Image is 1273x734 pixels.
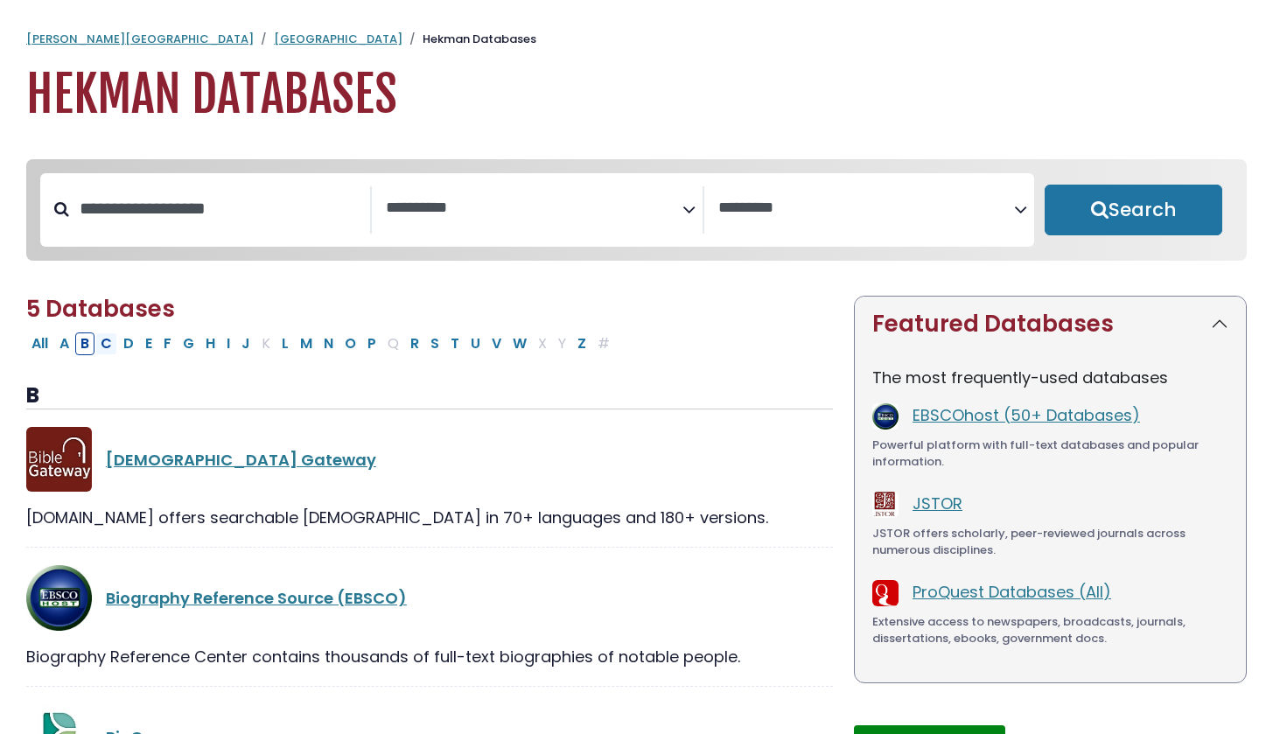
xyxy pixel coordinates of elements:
div: Biography Reference Center contains thousands of full-text biographies of notable people. [26,645,833,668]
a: EBSCOhost (50+ Databases) [913,404,1140,426]
button: Filter Results L [276,332,294,355]
button: Filter Results W [507,332,532,355]
div: JSTOR offers scholarly, peer-reviewed journals across numerous disciplines. [872,525,1228,559]
button: Filter Results J [236,332,255,355]
textarea: Search [386,199,682,218]
div: [DOMAIN_NAME] offers searchable [DEMOGRAPHIC_DATA] in 70+ languages and 180+ versions. [26,506,833,529]
div: Alpha-list to filter by first letter of database name [26,332,617,353]
button: Filter Results F [158,332,177,355]
button: Filter Results I [221,332,235,355]
nav: Search filters [26,159,1247,261]
button: Filter Results T [445,332,465,355]
button: Filter Results S [425,332,444,355]
li: Hekman Databases [402,31,536,48]
button: Filter Results M [295,332,318,355]
button: Filter Results Z [572,332,591,355]
textarea: Search [718,199,1014,218]
a: JSTOR [913,493,962,514]
button: Filter Results B [75,332,94,355]
button: Filter Results G [178,332,199,355]
button: Filter Results U [465,332,486,355]
nav: breadcrumb [26,31,1247,48]
p: The most frequently-used databases [872,366,1228,389]
button: Filter Results O [339,332,361,355]
button: Featured Databases [855,297,1246,352]
button: Filter Results C [95,332,117,355]
button: Filter Results E [140,332,157,355]
button: Filter Results D [118,332,139,355]
a: [DEMOGRAPHIC_DATA] Gateway [106,449,376,471]
button: Filter Results H [200,332,220,355]
a: [GEOGRAPHIC_DATA] [274,31,402,47]
a: ProQuest Databases (All) [913,581,1111,603]
button: Filter Results A [54,332,74,355]
h3: B [26,383,833,409]
button: Filter Results R [405,332,424,355]
div: Extensive access to newspapers, broadcasts, journals, dissertations, ebooks, government docs. [872,613,1228,647]
button: Filter Results P [362,332,381,355]
a: Biography Reference Source (EBSCO) [106,587,407,609]
h1: Hekman Databases [26,66,1247,124]
button: Filter Results N [318,332,339,355]
span: 5 Databases [26,293,175,325]
button: Filter Results V [486,332,507,355]
div: Powerful platform with full-text databases and popular information. [872,437,1228,471]
button: Submit for Search Results [1045,185,1222,235]
input: Search database by title or keyword [69,194,370,223]
button: All [26,332,53,355]
a: [PERSON_NAME][GEOGRAPHIC_DATA] [26,31,254,47]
